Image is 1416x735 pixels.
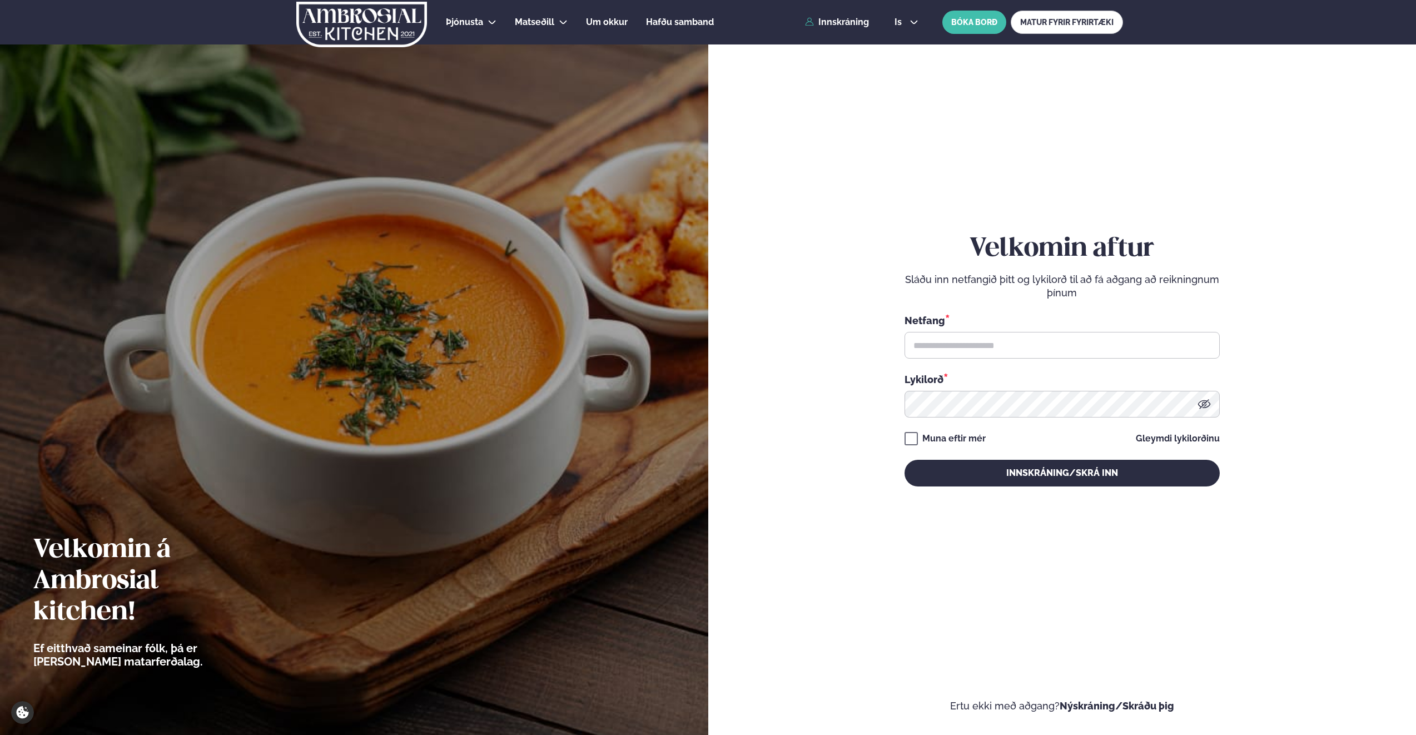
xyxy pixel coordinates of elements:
[905,372,1220,386] div: Lykilorð
[295,2,428,47] img: logo
[646,16,714,29] a: Hafðu samband
[33,642,264,668] p: Ef eitthvað sameinar fólk, þá er [PERSON_NAME] matarferðalag.
[942,11,1006,34] button: BÓKA BORÐ
[905,273,1220,300] p: Sláðu inn netfangið þitt og lykilorð til að fá aðgang að reikningnum þínum
[446,17,483,27] span: Þjónusta
[11,701,34,724] a: Cookie settings
[1011,11,1123,34] a: MATUR FYRIR FYRIRTÆKI
[646,17,714,27] span: Hafðu samband
[33,535,264,628] h2: Velkomin á Ambrosial kitchen!
[586,16,628,29] a: Um okkur
[886,18,927,27] button: is
[895,18,905,27] span: is
[905,234,1220,265] h2: Velkomin aftur
[905,460,1220,486] button: Innskráning/Skrá inn
[446,16,483,29] a: Þjónusta
[1136,434,1220,443] a: Gleymdi lykilorðinu
[1060,700,1174,712] a: Nýskráning/Skráðu þig
[586,17,628,27] span: Um okkur
[515,17,554,27] span: Matseðill
[742,699,1383,713] p: Ertu ekki með aðgang?
[515,16,554,29] a: Matseðill
[805,17,869,27] a: Innskráning
[905,313,1220,327] div: Netfang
